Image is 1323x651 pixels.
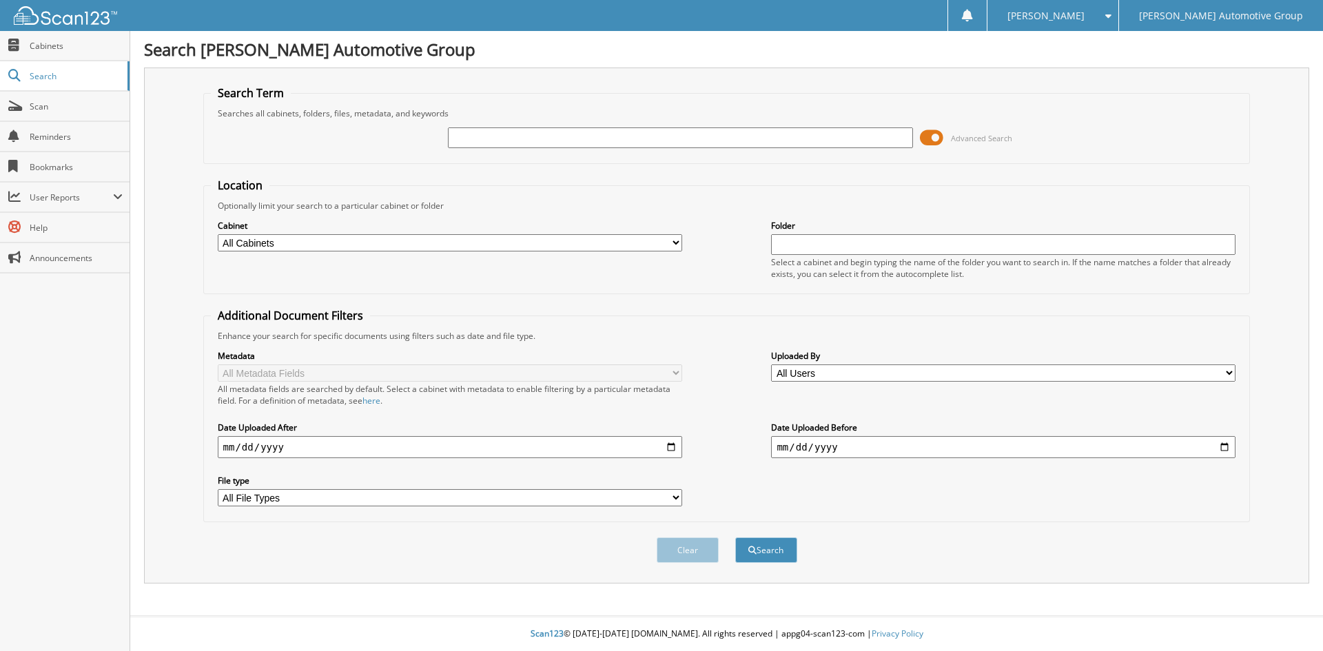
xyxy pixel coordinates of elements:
[218,220,682,231] label: Cabinet
[211,330,1243,342] div: Enhance your search for specific documents using filters such as date and file type.
[30,161,123,173] span: Bookmarks
[771,436,1235,458] input: end
[30,70,121,82] span: Search
[14,6,117,25] img: scan123-logo-white.svg
[1007,12,1085,20] span: [PERSON_NAME]
[771,256,1235,280] div: Select a cabinet and begin typing the name of the folder you want to search in. If the name match...
[771,422,1235,433] label: Date Uploaded Before
[1139,12,1303,20] span: [PERSON_NAME] Automotive Group
[218,383,682,406] div: All metadata fields are searched by default. Select a cabinet with metadata to enable filtering b...
[211,107,1243,119] div: Searches all cabinets, folders, files, metadata, and keywords
[771,350,1235,362] label: Uploaded By
[362,395,380,406] a: here
[30,192,113,203] span: User Reports
[211,85,291,101] legend: Search Term
[30,252,123,264] span: Announcements
[211,200,1243,211] div: Optionally limit your search to a particular cabinet or folder
[218,422,682,433] label: Date Uploaded After
[30,101,123,112] span: Scan
[872,628,923,639] a: Privacy Policy
[211,178,269,193] legend: Location
[218,436,682,458] input: start
[771,220,1235,231] label: Folder
[218,350,682,362] label: Metadata
[30,40,123,52] span: Cabinets
[218,475,682,486] label: File type
[531,628,564,639] span: Scan123
[30,131,123,143] span: Reminders
[30,222,123,234] span: Help
[211,308,370,323] legend: Additional Document Filters
[144,38,1309,61] h1: Search [PERSON_NAME] Automotive Group
[130,617,1323,651] div: © [DATE]-[DATE] [DOMAIN_NAME]. All rights reserved | appg04-scan123-com |
[657,537,719,563] button: Clear
[951,133,1012,143] span: Advanced Search
[735,537,797,563] button: Search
